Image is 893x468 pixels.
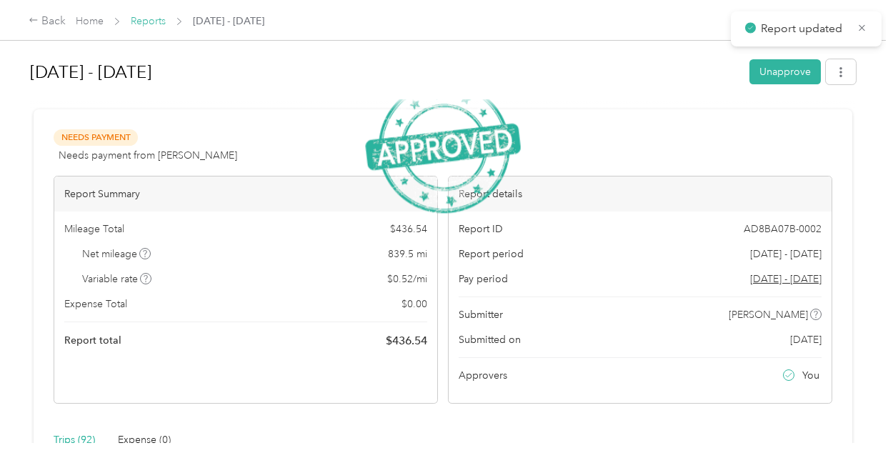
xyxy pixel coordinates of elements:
h1: Sep 1 - 30, 2025 [30,55,739,89]
div: Expense (0) [118,432,171,448]
span: Net mileage [82,247,151,262]
span: $ 0.52 / mi [387,272,427,287]
div: Trips (92) [54,432,95,448]
div: Report details [449,176,832,211]
span: AD8BA07B-0002 [744,221,822,237]
span: Pay period [459,272,508,287]
span: Approvers [459,368,507,383]
span: $ 436.54 [386,332,427,349]
span: Expense Total [64,297,127,312]
span: 839.5 mi [388,247,427,262]
span: Needs Payment [54,129,138,146]
span: [DATE] [790,332,822,347]
div: Back [29,13,66,30]
span: [DATE] - [DATE] [750,247,822,262]
button: Unapprove [749,59,821,84]
span: [PERSON_NAME] [729,307,808,322]
span: Go to pay period [750,272,822,287]
span: Submitter [459,307,503,322]
span: $ 436.54 [390,221,427,237]
a: Home [76,15,104,27]
span: You [802,368,819,383]
span: Needs payment from [PERSON_NAME] [59,148,237,163]
span: Report period [459,247,524,262]
span: [DATE] - [DATE] [193,14,264,29]
a: Reports [131,15,166,27]
div: Report Summary [54,176,437,211]
span: Mileage Total [64,221,124,237]
span: Variable rate [82,272,152,287]
img: ApprovedStamp [365,81,520,212]
span: Report total [64,333,121,348]
span: Report ID [459,221,503,237]
span: $ 0.00 [401,297,427,312]
iframe: Everlance-gr Chat Button Frame [813,388,893,468]
span: Submitted on [459,332,521,347]
p: Report updated [761,20,847,38]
